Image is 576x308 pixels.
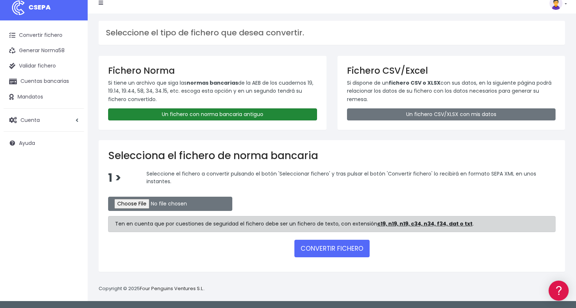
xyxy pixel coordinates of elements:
h3: Fichero Norma [108,65,317,76]
a: Problemas habituales [7,104,139,115]
button: Contáctanos [7,195,139,208]
span: CSEPA [28,3,51,12]
a: Cuentas bancarias [4,74,84,89]
strong: normas bancarias [187,79,238,86]
a: Videotutoriales [7,115,139,126]
a: Un fichero CSV/XLSX con mis datos [347,108,556,120]
div: Convertir ficheros [7,81,139,88]
span: Ayuda [19,139,35,147]
span: Cuenta [20,116,40,123]
h3: Seleccione el tipo de fichero que desea convertir. [106,28,558,38]
a: POWERED BY ENCHANT [100,210,141,217]
div: Programadores [7,175,139,182]
h2: Selecciona el fichero de norma bancaria [108,150,556,162]
a: Four Penguins Ventures S.L. [140,285,204,292]
a: API [7,186,139,198]
a: Generar Norma58 [4,43,84,58]
h3: Fichero CSV/Excel [347,65,556,76]
a: Un fichero con norma bancaria antiguo [108,108,317,120]
a: Formatos [7,92,139,104]
a: Perfiles de empresas [7,126,139,138]
div: Información general [7,51,139,58]
a: Ayuda [4,135,84,151]
a: Información general [7,62,139,73]
span: Seleccione el fichero a convertir pulsando el botón 'Seleccionar fichero' y tras pulsar el botón ... [146,170,536,185]
p: Si tiene un archivo que siga las de la AEB de los cuadernos 19, 19.14, 19.44, 58, 34, 34.15, etc.... [108,79,317,103]
div: Facturación [7,145,139,152]
a: General [7,157,139,168]
a: Mandatos [4,89,84,105]
a: Convertir fichero [4,28,84,43]
p: Si dispone de un con sus datos, en la siguiente página podrá relacionar los datos de su fichero c... [347,79,556,103]
div: Ten en cuenta que por cuestiones de seguridad el fichero debe ser un fichero de texto, con extens... [108,216,556,232]
strong: c19, n19, n19, c34, n34, f34, dat o txt [377,220,473,227]
strong: fichero CSV o XLSX [389,79,440,86]
span: 1 > [108,170,121,186]
a: Cuenta [4,112,84,128]
p: Copyright © 2025 . [99,285,205,293]
a: Validar fichero [4,58,84,74]
button: CONVERTIR FICHERO [294,240,370,257]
